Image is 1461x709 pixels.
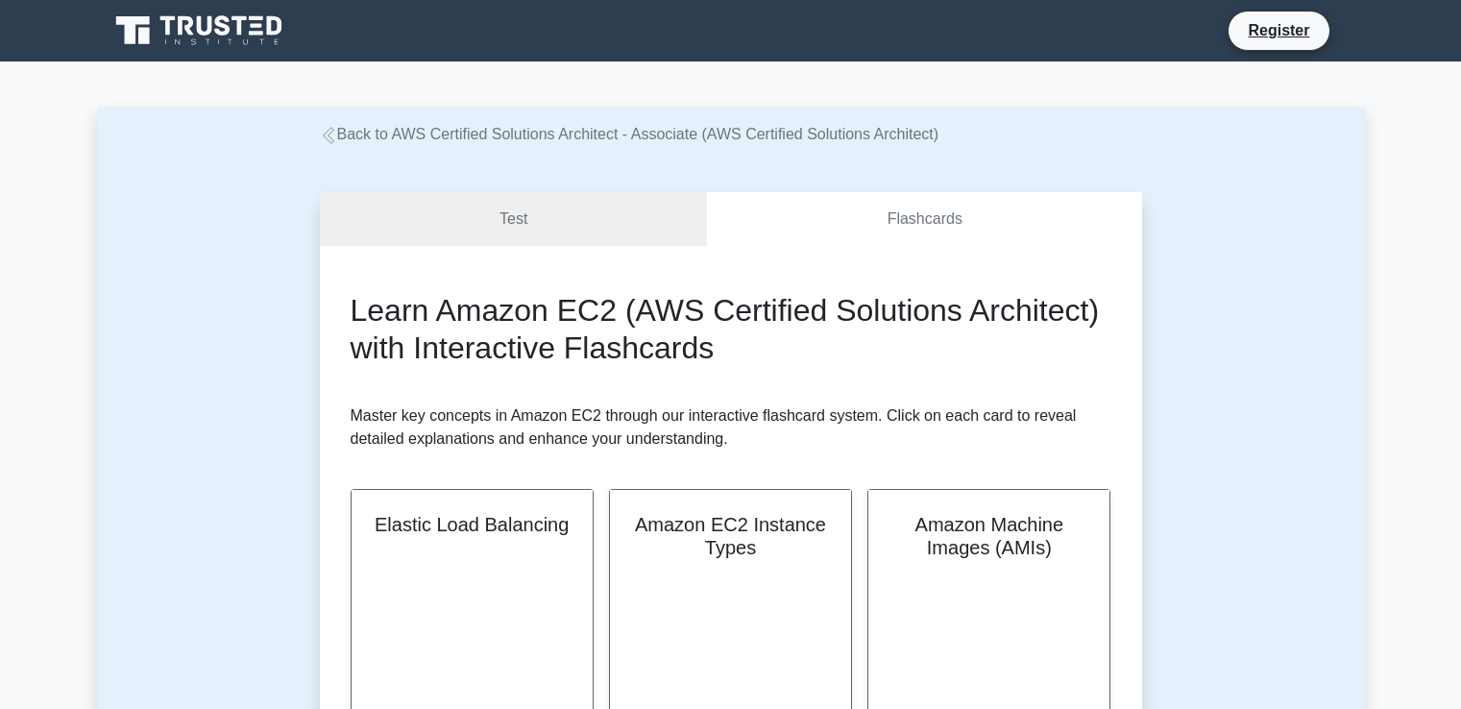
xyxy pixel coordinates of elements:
[633,513,828,559] h2: Amazon EC2 Instance Types
[351,404,1111,451] p: Master key concepts in Amazon EC2 through our interactive flashcard system. Click on each card to...
[351,292,1111,366] h2: Learn Amazon EC2 (AWS Certified Solutions Architect) with Interactive Flashcards
[320,126,939,142] a: Back to AWS Certified Solutions Architect - Associate (AWS Certified Solutions Architect)
[707,192,1141,247] a: Flashcards
[1236,18,1321,42] a: Register
[375,513,570,536] h2: Elastic Load Balancing
[320,192,708,247] a: Test
[891,513,1086,559] h2: Amazon Machine Images (AMIs)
